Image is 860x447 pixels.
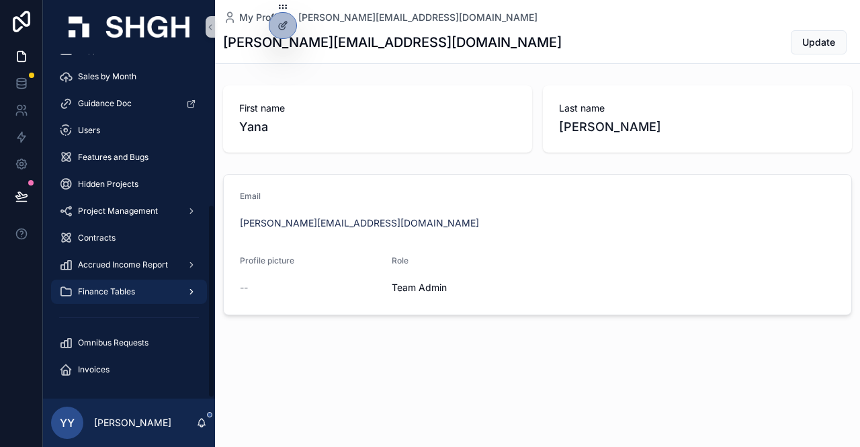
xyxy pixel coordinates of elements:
a: Guidance Doc [51,91,207,116]
a: Invoices [51,358,207,382]
span: My Profile [239,11,285,24]
span: Sales by Month [78,71,136,82]
span: -- [240,281,248,294]
h1: [PERSON_NAME][EMAIL_ADDRESS][DOMAIN_NAME] [223,33,562,52]
span: Role [392,255,408,266]
a: Finance Tables [51,280,207,304]
span: Profile picture [240,255,294,266]
a: Sales by Month [51,65,207,89]
span: Last name [559,101,836,115]
span: Update [802,36,835,49]
span: Email [240,191,261,201]
a: Features and Bugs [51,145,207,169]
span: [PERSON_NAME] [559,118,836,136]
span: Omnibus Requests [78,337,148,348]
span: Guidance Doc [78,98,132,109]
span: First name [239,101,516,115]
a: Users [51,118,207,143]
span: Invoices [78,364,110,375]
span: Team Admin [392,281,447,294]
span: Project Management [78,206,158,216]
span: Accrued Income Report [78,259,168,270]
span: Yana [239,118,516,136]
span: Users [78,125,100,136]
div: scrollable content [43,54,215,399]
span: Finance Tables [78,286,135,297]
button: Update [791,30,847,54]
a: Omnibus Requests [51,331,207,355]
p: [PERSON_NAME] [94,416,171,430]
a: [PERSON_NAME][EMAIL_ADDRESS][DOMAIN_NAME] [240,216,479,230]
a: [PERSON_NAME][EMAIL_ADDRESS][DOMAIN_NAME] [298,11,537,24]
span: Features and Bugs [78,152,148,163]
span: Contracts [78,233,116,243]
a: My Profile [223,11,285,24]
a: Hidden Projects [51,172,207,196]
a: Project Management [51,199,207,223]
a: Contracts [51,226,207,250]
a: Accrued Income Report [51,253,207,277]
span: YY [60,415,75,431]
span: Hidden Projects [78,179,138,190]
img: App logo [69,16,189,38]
